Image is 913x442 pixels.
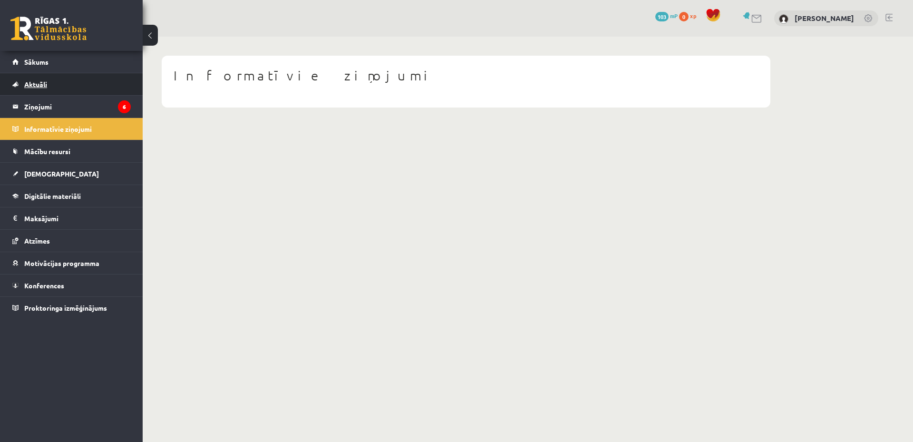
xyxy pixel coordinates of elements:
[679,12,701,20] a: 0 xp
[12,96,131,118] a: Ziņojumi6
[24,304,107,312] span: Proktoringa izmēģinājums
[24,96,131,118] legend: Ziņojumi
[12,252,131,274] a: Motivācijas programma
[655,12,669,21] span: 103
[24,259,99,267] span: Motivācijas programma
[24,169,99,178] span: [DEMOGRAPHIC_DATA]
[174,68,758,84] h1: Informatīvie ziņojumi
[118,100,131,113] i: 6
[12,118,131,140] a: Informatīvie ziņojumi
[12,297,131,319] a: Proktoringa izmēģinājums
[779,14,788,24] img: Ādams Aleksandrs Kovaļenko
[12,275,131,296] a: Konferences
[24,147,70,156] span: Mācību resursi
[24,281,64,290] span: Konferences
[12,73,131,95] a: Aktuāli
[795,13,854,23] a: [PERSON_NAME]
[12,207,131,229] a: Maksājumi
[24,207,131,229] legend: Maksājumi
[690,12,696,20] span: xp
[670,12,678,20] span: mP
[679,12,689,21] span: 0
[12,185,131,207] a: Digitālie materiāli
[24,236,50,245] span: Atzīmes
[12,230,131,252] a: Atzīmes
[24,58,49,66] span: Sākums
[12,163,131,185] a: [DEMOGRAPHIC_DATA]
[12,51,131,73] a: Sākums
[655,12,678,20] a: 103 mP
[12,140,131,162] a: Mācību resursi
[10,17,87,40] a: Rīgas 1. Tālmācības vidusskola
[24,118,131,140] legend: Informatīvie ziņojumi
[24,80,47,88] span: Aktuāli
[24,192,81,200] span: Digitālie materiāli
